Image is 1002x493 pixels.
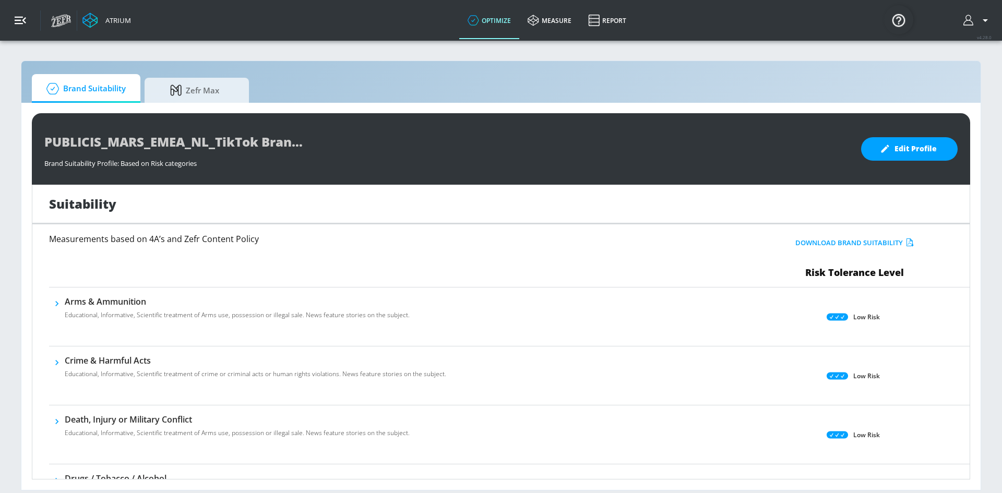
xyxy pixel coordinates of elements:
p: Educational, Informative, Scientific treatment of Arms use, possession or illegal sale. News feat... [65,310,410,320]
a: measure [519,2,580,39]
div: Atrium [101,16,131,25]
h6: Drugs / Tobacco / Alcohol [65,473,724,484]
div: Brand Suitability Profile: Based on Risk categories [44,153,851,168]
span: Risk Tolerance Level [805,266,904,279]
span: Edit Profile [882,142,937,155]
button: Open Resource Center [884,5,913,34]
button: Edit Profile [861,137,958,161]
h6: Death, Injury or Military Conflict [65,414,410,425]
p: Low Risk [853,429,880,440]
span: Brand Suitability [42,76,126,101]
div: Crime & Harmful ActsEducational, Informative, Scientific treatment of crime or criminal acts or h... [65,355,446,385]
a: optimize [459,2,519,39]
button: Download Brand Suitability [793,235,916,251]
p: Low Risk [853,370,880,381]
p: Low Risk [853,311,880,322]
p: Educational, Informative, Scientific treatment of crime or criminal acts or human rights violatio... [65,369,446,379]
h6: Arms & Ammunition [65,296,410,307]
div: Arms & AmmunitionEducational, Informative, Scientific treatment of Arms use, possession or illega... [65,296,410,326]
h6: Crime & Harmful Acts [65,355,446,366]
span: Zefr Max [155,78,234,103]
div: Death, Injury or Military ConflictEducational, Informative, Scientific treatment of Arms use, pos... [65,414,410,444]
h1: Suitability [49,195,116,212]
p: Educational, Informative, Scientific treatment of Arms use, possession or illegal sale. News feat... [65,428,410,438]
a: Atrium [82,13,131,28]
h6: Measurements based on 4A’s and Zefr Content Policy [49,235,663,243]
span: v 4.28.0 [977,34,992,40]
a: Report [580,2,635,39]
